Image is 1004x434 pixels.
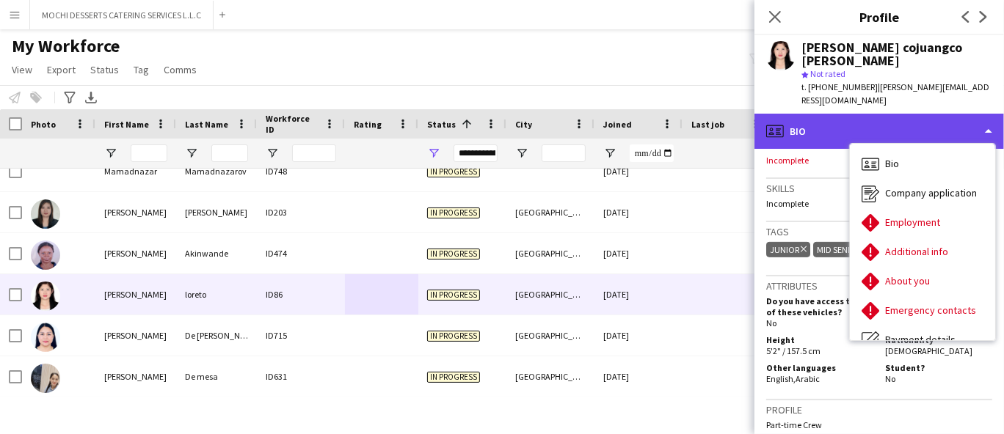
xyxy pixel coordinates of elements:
div: ID631 [257,356,345,397]
div: Mamadnazar [95,151,176,191]
div: [PERSON_NAME] [176,192,257,232]
h3: Tags [766,225,992,238]
div: [GEOGRAPHIC_DATA] [506,274,594,315]
div: [PERSON_NAME] cojuangco [PERSON_NAME] [801,41,992,67]
span: First Name [104,119,149,130]
button: Open Filter Menu [266,147,279,160]
a: Export [41,60,81,79]
span: No [766,317,776,328]
div: [PERSON_NAME] [95,274,176,315]
h5: Height [766,334,873,345]
input: Joined Filter Input [630,144,674,162]
div: About you [850,267,995,296]
span: Employment [885,216,940,229]
img: maribel cojuangco loreto [31,282,60,311]
div: [GEOGRAPHIC_DATA] [506,192,594,232]
div: [PERSON_NAME] [95,356,176,397]
span: Photo [31,119,56,130]
h3: Profile [754,7,1004,26]
span: Emergency contacts [885,304,976,317]
span: English , [766,373,796,384]
div: [DATE] [594,356,683,397]
span: About you [885,274,930,287]
div: [DATE] [594,192,683,232]
button: MOCHI DESSERTS CATERING SERVICES L.L.C [30,1,214,29]
button: Open Filter Menu [185,147,198,160]
div: Payment details [850,325,995,355]
h5: Do you have access to any of these vehicles? [766,295,873,317]
span: Rating [354,119,382,130]
button: Open Filter Menu [515,147,528,160]
div: Bio [850,150,995,179]
div: Junior [766,242,810,257]
span: Workforce ID [266,113,319,135]
div: ID748 [257,151,345,191]
button: Open Filter Menu [603,147,616,160]
span: Tag [134,63,149,76]
input: Last Name Filter Input [211,144,248,162]
div: [PERSON_NAME] [95,315,176,356]
span: 5'2" / 157.5 cm [766,345,821,356]
div: [GEOGRAPHIC_DATA] [506,233,594,273]
span: In progress [427,331,480,342]
img: Marivic De mesa [31,364,60,393]
span: Status [427,119,456,130]
span: Last job [691,119,724,130]
span: Comms [164,63,197,76]
span: No [885,373,895,384]
span: In progress [427,166,480,177]
button: Open Filter Menu [427,147,440,160]
span: City [515,119,532,130]
div: [DATE] [594,315,683,356]
input: Workforce ID Filter Input [292,144,336,162]
div: ID715 [257,315,345,356]
div: ID86 [257,274,345,315]
h3: Profile [766,403,992,416]
div: ID474 [257,233,345,273]
div: Additional info [850,238,995,267]
span: Additional info [885,245,948,258]
div: [DATE] [594,233,683,273]
h5: Other languages [766,362,873,373]
span: Company application [885,186,977,199]
span: Joined [603,119,632,130]
span: View [12,63,32,76]
h3: Skills [766,182,992,195]
div: [DATE] [594,151,683,191]
div: Emergency contacts [850,296,995,325]
a: Status [84,60,125,79]
button: Open Filter Menu [104,147,117,160]
div: De [PERSON_NAME] [176,315,257,356]
p: Incomplete [766,155,992,166]
img: Maria Akinwande [31,240,60,270]
div: Mamadnazarov [176,151,257,191]
span: Not rated [810,68,845,79]
span: Status [90,63,119,76]
img: Maribel De leon [31,323,60,352]
div: [PERSON_NAME] [95,233,176,273]
div: Akinwande [176,233,257,273]
a: Tag [128,60,155,79]
span: [DEMOGRAPHIC_DATA] [885,345,972,356]
span: Export [47,63,76,76]
a: View [6,60,38,79]
span: My Workforce [12,35,120,57]
div: Company application [850,179,995,208]
div: Employment [850,208,995,238]
div: ID203 [257,192,345,232]
div: [GEOGRAPHIC_DATA] [506,356,594,397]
input: First Name Filter Input [131,144,167,162]
div: Mid Senior [813,242,872,257]
app-action-btn: Advanced filters [61,89,79,106]
div: loreto [176,274,257,315]
div: [PERSON_NAME] [95,192,176,232]
span: In progress [427,372,480,383]
div: Bio [754,114,1004,149]
h5: Student? [885,362,992,373]
p: Part-time Crew [766,419,992,430]
input: City Filter Input [542,144,586,162]
span: In progress [427,249,480,260]
div: De mesa [176,356,257,397]
h3: Attributes [766,279,992,293]
a: Comms [158,60,203,79]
